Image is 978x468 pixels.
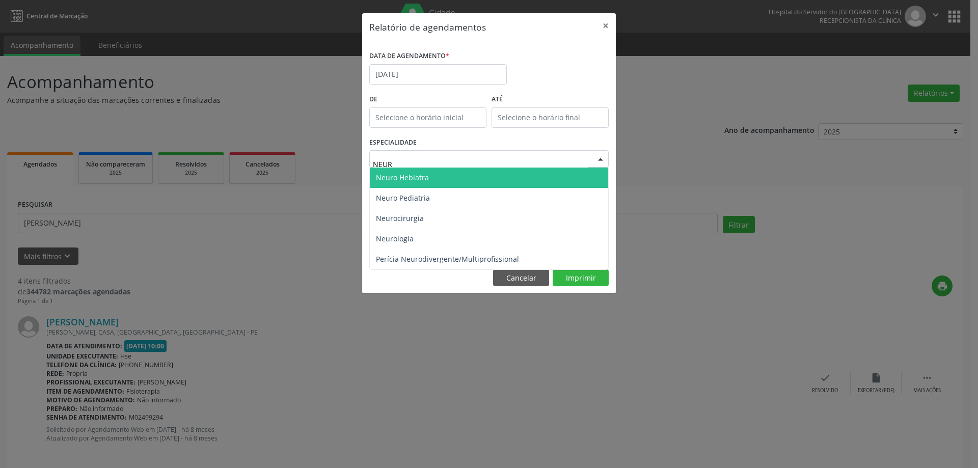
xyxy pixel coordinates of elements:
button: Imprimir [553,269,609,287]
button: Close [595,13,616,38]
span: Neurocirurgia [376,213,424,223]
label: ATÉ [492,92,609,107]
input: Selecione o horário final [492,107,609,128]
h5: Relatório de agendamentos [369,20,486,34]
span: Neurologia [376,234,414,243]
span: Perícia Neurodivergente/Multiprofissional [376,254,519,264]
button: Cancelar [493,269,549,287]
input: Seleciona uma especialidade [373,154,588,174]
label: De [369,92,486,107]
label: DATA DE AGENDAMENTO [369,48,449,64]
input: Selecione uma data ou intervalo [369,64,507,85]
span: Neuro Pediatria [376,193,430,203]
label: ESPECIALIDADE [369,135,417,151]
input: Selecione o horário inicial [369,107,486,128]
span: Neuro Hebiatra [376,173,429,182]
